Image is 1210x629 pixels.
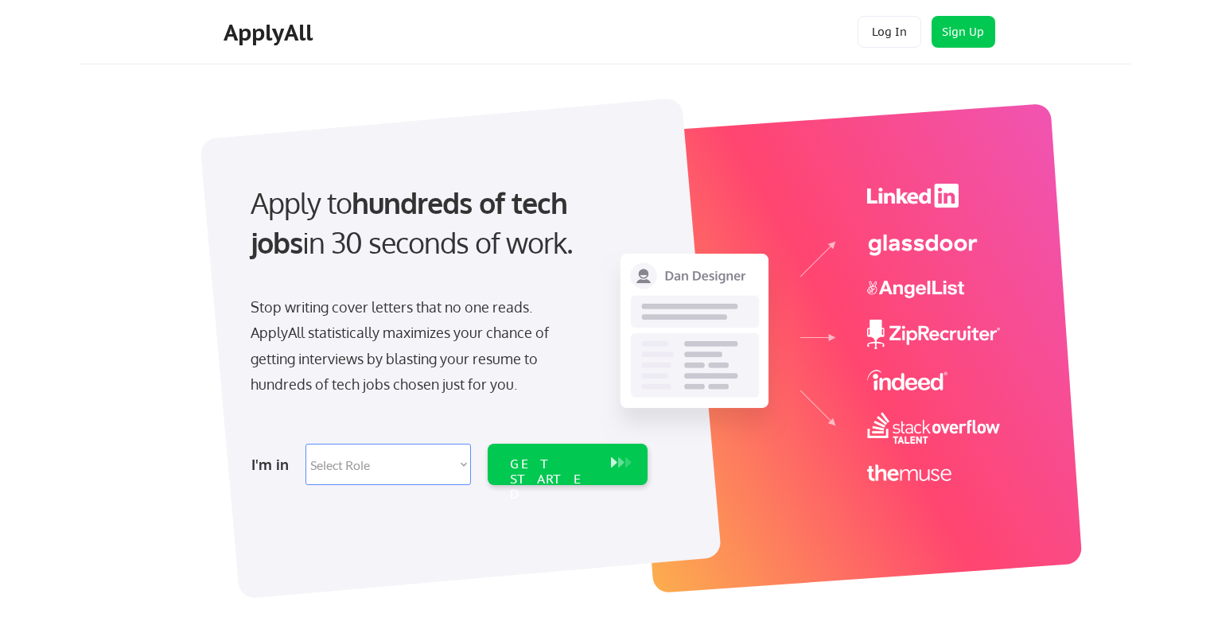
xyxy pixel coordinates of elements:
[251,183,641,263] div: Apply to in 30 seconds of work.
[251,184,574,260] strong: hundreds of tech jobs
[510,456,595,503] div: GET STARTED
[251,294,578,398] div: Stop writing cover letters that no one reads. ApplyAll statistically maximizes your chance of get...
[932,16,995,48] button: Sign Up
[224,19,317,46] div: ApplyAll
[251,452,296,477] div: I'm in
[858,16,921,48] button: Log In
